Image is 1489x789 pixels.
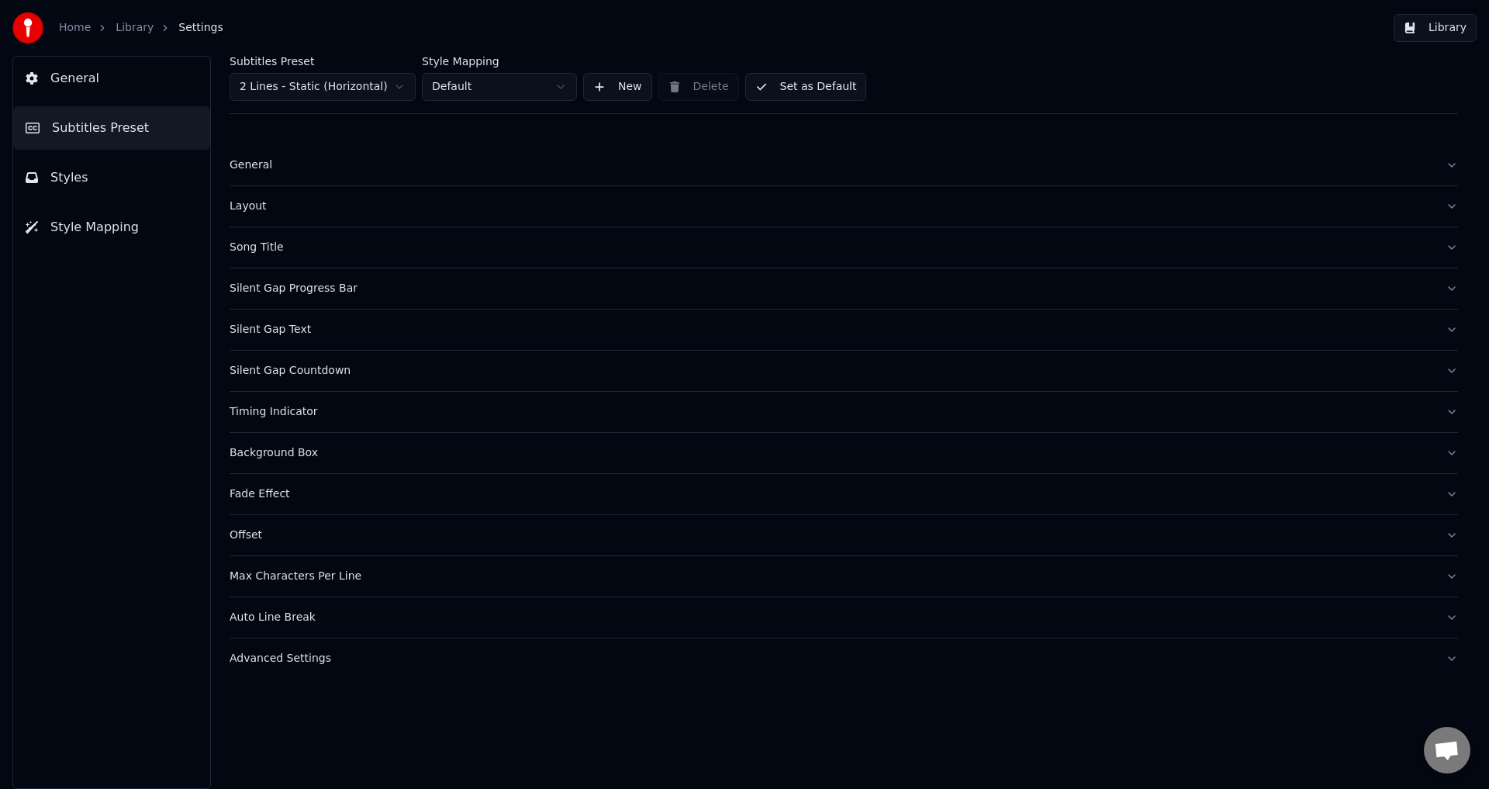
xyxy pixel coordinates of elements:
a: Library [116,20,154,36]
button: Fade Effect [230,474,1458,514]
div: Timing Indicator [230,404,1433,420]
div: General [230,157,1433,173]
a: Home [59,20,91,36]
button: Subtitles Preset [13,106,210,150]
label: Subtitles Preset [230,56,416,67]
span: Subtitles Preset [52,119,149,137]
div: Silent Gap Countdown [230,363,1433,379]
button: Offset [230,515,1458,555]
button: Max Characters Per Line [230,556,1458,597]
img: youka [12,12,43,43]
span: Settings [178,20,223,36]
div: Layout [230,199,1433,214]
button: General [230,145,1458,185]
label: Style Mapping [422,56,577,67]
button: Background Box [230,433,1458,473]
button: Library [1394,14,1477,42]
div: Silent Gap Progress Bar [230,281,1433,296]
div: Fade Effect [230,486,1433,502]
a: Open chat [1424,727,1470,773]
nav: breadcrumb [59,20,223,36]
button: New [583,73,652,101]
button: Silent Gap Progress Bar [230,268,1458,309]
button: Set as Default [745,73,867,101]
div: Background Box [230,445,1433,461]
button: General [13,57,210,100]
div: Song Title [230,240,1433,255]
div: Silent Gap Text [230,322,1433,337]
button: Style Mapping [13,206,210,249]
div: Offset [230,528,1433,543]
button: Advanced Settings [230,638,1458,679]
button: Song Title [230,227,1458,268]
button: Layout [230,186,1458,227]
div: Max Characters Per Line [230,569,1433,584]
button: Silent Gap Text [230,310,1458,350]
span: Styles [50,168,88,187]
button: Timing Indicator [230,392,1458,432]
button: Auto Line Break [230,597,1458,638]
span: General [50,69,99,88]
span: Style Mapping [50,218,139,237]
button: Styles [13,156,210,199]
div: Advanced Settings [230,651,1433,666]
button: Silent Gap Countdown [230,351,1458,391]
div: Auto Line Break [230,610,1433,625]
